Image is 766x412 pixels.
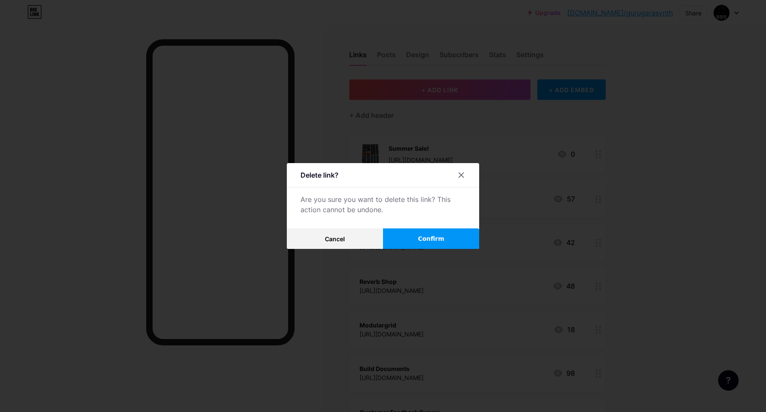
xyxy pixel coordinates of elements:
span: Confirm [418,234,445,243]
span: Cancel [325,235,345,243]
div: Delete link? [301,170,339,180]
button: Confirm [383,228,479,249]
div: Are you sure you want to delete this link? This action cannot be undone. [301,194,465,215]
button: Cancel [287,228,383,249]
